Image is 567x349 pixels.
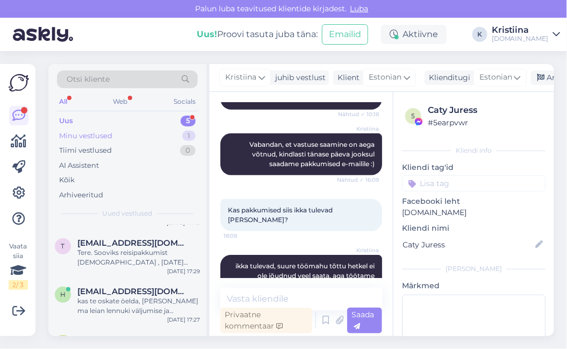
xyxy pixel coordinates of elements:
span: 18:08 [224,232,264,240]
span: Nähtud ✓ 16:09 [337,176,379,184]
p: Märkmed [402,280,546,291]
p: Kliendi tag'id [402,162,546,173]
span: t [61,242,65,250]
span: Estonian [479,72,512,83]
div: Kliendi info [402,146,546,155]
div: Aktiivne [381,25,447,44]
span: Otsi kliente [67,74,110,85]
div: AI Assistent [59,160,99,171]
span: Kristiina [339,246,379,254]
input: Lisa nimi [403,239,533,251]
span: Uued vestlused [103,209,153,218]
div: 5 [181,116,196,126]
div: Minu vestlused [59,131,112,141]
span: Nähtud ✓ 10:18 [338,110,379,118]
img: Askly Logo [9,73,29,93]
span: Estonian [369,72,401,83]
div: All [57,95,69,109]
button: Emailid [322,24,368,45]
div: Privaatne kommentaar [220,308,312,333]
span: Karinasepp82@gmail.com [77,335,189,345]
span: Kas pakkumised siis ikka tulevad [PERSON_NAME]? [228,206,334,224]
div: Caty Juress [428,104,542,117]
div: [DATE] 17:27 [167,316,200,324]
div: [PERSON_NAME] [402,264,546,274]
div: kas te oskate öelda, [PERSON_NAME] ma leian lennuki väljumise ja saabumise [PERSON_NAME]? [77,296,200,316]
span: h [60,290,66,298]
div: Tiimi vestlused [59,145,112,156]
div: Vaata siia [9,241,28,290]
div: # 5earpvwr [428,117,542,129]
div: juhib vestlust [271,72,326,83]
span: tupsuke23@gmail.com [77,238,189,248]
span: Saada [351,310,374,331]
div: K [472,27,487,42]
span: Kristiina [225,72,256,83]
div: Uus [59,116,73,126]
div: 1 [182,131,196,141]
span: Vabandan, et vastuse saamine on aega võtnud, kindlasti tänase päeva jooksul saadame pakkumised e-... [249,140,376,168]
a: Kristiina[DOMAIN_NAME] [492,26,561,43]
div: Kõik [59,175,75,186]
div: Klienditugi [425,72,470,83]
p: [DOMAIN_NAME] [402,207,546,218]
b: Uus! [197,29,217,39]
span: Kristiina [339,125,379,133]
div: Klient [333,72,360,83]
span: hellerinvoso@gmail.com [77,287,189,296]
div: Arhiveeritud [59,190,103,201]
span: Luba [347,4,372,13]
div: Tere. Sooviks reisipakkumist [DEMOGRAPHIC_DATA] , [DATE] neljale inimesele Ultra kõik hinnas pake... [77,248,200,267]
p: Kliendi nimi [402,223,546,234]
div: [DOMAIN_NAME] [492,34,549,43]
div: Proovi tasuta juba täna: [197,28,318,41]
span: 5 [412,112,415,120]
div: Kristiina [492,26,549,34]
div: Socials [171,95,198,109]
span: ikka tulevad, suure töömahu tõttu hetkel ei ole jõudnud veel saata, aga töötame [PERSON_NAME] 22:... [235,262,376,289]
div: Web [111,95,130,109]
input: Lisa tag [402,175,546,191]
div: [DATE] 17:29 [167,267,200,275]
div: 2 / 3 [9,280,28,290]
div: 0 [180,145,196,156]
p: Facebooki leht [402,196,546,207]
